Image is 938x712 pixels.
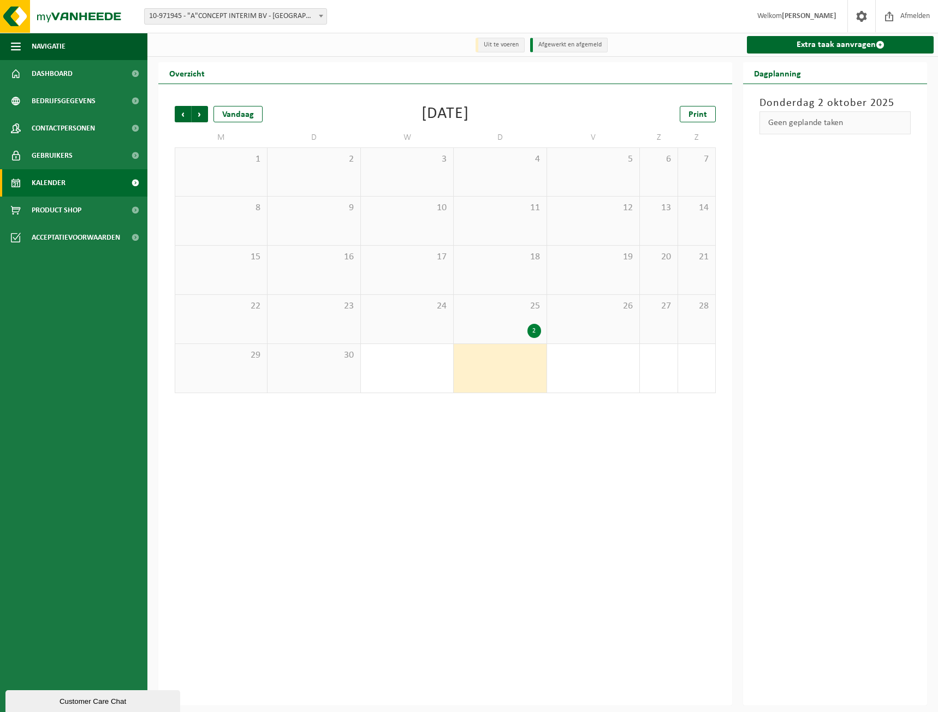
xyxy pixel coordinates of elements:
span: 15 [181,251,262,263]
span: Product Shop [32,197,81,224]
span: 9 [273,202,354,214]
div: Vandaag [213,106,263,122]
td: W [361,128,454,147]
span: Gebruikers [32,142,73,169]
span: 13 [645,202,672,214]
span: Acceptatievoorwaarden [32,224,120,251]
span: 10-971945 - "A"CONCEPT INTERIM BV - ANTWERPEN [144,8,327,25]
span: 29 [181,349,262,361]
span: 6 [645,153,672,165]
span: 25 [459,300,541,312]
span: 30 [273,349,354,361]
h2: Dagplanning [743,62,812,84]
span: 22 [181,300,262,312]
span: 24 [366,300,448,312]
span: 5 [553,153,634,165]
span: Volgende [192,106,208,122]
span: 28 [684,300,710,312]
h3: Donderdag 2 oktober 2025 [759,95,911,111]
span: Dashboard [32,60,73,87]
span: 10 [366,202,448,214]
div: Geen geplande taken [759,111,911,134]
span: 23 [273,300,354,312]
span: Vorige [175,106,191,122]
span: Contactpersonen [32,115,95,142]
span: 16 [273,251,354,263]
span: 7 [684,153,710,165]
span: 10-971945 - "A"CONCEPT INTERIM BV - ANTWERPEN [145,9,326,24]
span: Kalender [32,169,66,197]
span: 17 [366,251,448,263]
td: Z [678,128,716,147]
span: 27 [645,300,672,312]
td: D [268,128,360,147]
span: 3 [366,153,448,165]
td: M [175,128,268,147]
span: Bedrijfsgegevens [32,87,96,115]
li: Uit te voeren [476,38,525,52]
span: 4 [459,153,541,165]
span: 11 [459,202,541,214]
span: 12 [553,202,634,214]
span: Print [688,110,707,119]
td: V [547,128,640,147]
iframe: chat widget [5,688,182,712]
li: Afgewerkt en afgemeld [530,38,608,52]
span: 26 [553,300,634,312]
div: [DATE] [421,106,469,122]
td: Z [640,128,678,147]
a: Print [680,106,716,122]
span: 21 [684,251,710,263]
span: 19 [553,251,634,263]
span: 18 [459,251,541,263]
a: Extra taak aanvragen [747,36,934,54]
h2: Overzicht [158,62,216,84]
span: 1 [181,153,262,165]
span: Navigatie [32,33,66,60]
strong: [PERSON_NAME] [782,12,836,20]
div: 2 [527,324,541,338]
span: 8 [181,202,262,214]
span: 20 [645,251,672,263]
span: 2 [273,153,354,165]
span: 14 [684,202,710,214]
td: D [454,128,547,147]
